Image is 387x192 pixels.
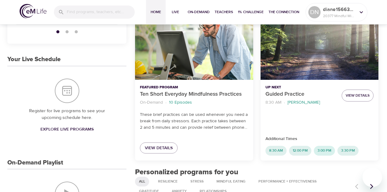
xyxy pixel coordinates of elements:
[169,99,192,106] p: 10 Episodes
[337,148,359,153] span: 3:30 PM
[255,179,320,184] span: Performance + Effectiveness
[213,179,249,184] span: Mindful Eating
[261,13,378,80] button: Guided Practice
[269,9,299,15] span: The Connection
[308,6,321,18] div: DN
[287,99,320,106] p: [PERSON_NAME]
[135,13,253,80] button: Ten Short Everyday Mindfulness Practices
[238,9,264,15] span: 1% Challenge
[140,142,178,154] a: View Details
[55,79,79,103] img: Your Live Schedule
[140,85,248,90] p: Featured Program
[168,9,183,15] span: Live
[363,168,382,187] iframe: Button to launch messaging window
[284,98,285,107] li: ·
[140,112,248,131] p: These brief practices can be used whenever you need a break from daily stressors. Each practice t...
[20,4,47,18] img: logo
[215,9,233,15] span: Teachers
[265,148,287,153] span: 8:30 AM
[187,179,207,184] span: Stress
[140,98,248,107] nav: breadcrumb
[346,92,370,99] span: View Details
[265,136,374,142] p: Additional Times
[7,159,63,166] h3: On-Demand Playlist
[188,9,210,15] span: On-Demand
[265,146,287,156] div: 8:30 AM
[165,98,167,107] li: ·
[212,177,250,186] div: Mindful Eating
[135,168,378,177] h2: Personalized programs for you
[145,144,173,152] span: View Details
[265,90,337,98] p: Guided Practice
[337,146,359,156] div: 3:30 PM
[254,177,321,186] div: Performance + Effectiveness
[148,9,163,15] span: Home
[38,124,96,135] a: Explore Live Programs
[314,146,335,156] div: 3:00 PM
[135,177,149,186] div: All
[140,99,163,106] p: On-Demand
[323,13,355,19] p: 20377 Mindful Minutes
[289,148,311,153] span: 12:00 PM
[323,6,355,13] p: diane1566335036
[7,56,61,63] h3: Your Live Schedule
[40,126,94,133] span: Explore Live Programs
[289,146,311,156] div: 12:00 PM
[314,148,335,153] span: 3:00 PM
[186,177,208,186] div: Stress
[67,6,135,19] input: Find programs, teachers, etc...
[265,99,281,106] p: 8:30 AM
[342,90,374,102] button: View Details
[135,179,149,184] span: All
[154,179,181,184] span: Resilience
[265,98,337,107] nav: breadcrumb
[265,85,337,90] p: Up Next
[140,90,248,98] p: Ten Short Everyday Mindfulness Practices
[20,108,114,121] p: Register for live programs to see your upcoming schedule here.
[154,177,182,186] div: Resilience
